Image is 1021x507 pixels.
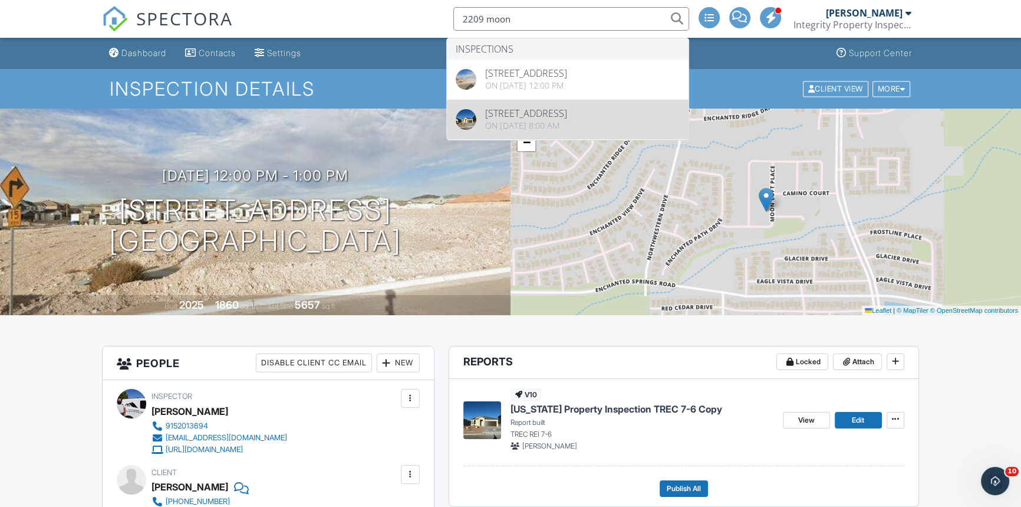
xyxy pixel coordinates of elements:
a: [STREET_ADDRESS] On [DATE] 12:00 pm [447,60,689,99]
div: [URL][DOMAIN_NAME] [166,445,243,454]
div: More [872,81,911,97]
h1: [STREET_ADDRESS] [GEOGRAPHIC_DATA] [109,195,401,257]
a: Dashboard [104,42,171,64]
a: [URL][DOMAIN_NAME] [151,444,287,456]
a: Contacts [180,42,241,64]
span: | [893,307,895,314]
li: Inspections [447,38,689,60]
span: Lot Size [268,302,293,310]
div: Support Center [849,48,912,58]
div: Dashboard [121,48,166,58]
div: [PERSON_NAME] [151,403,228,420]
a: [EMAIL_ADDRESS][DOMAIN_NAME] [151,432,287,444]
span: 10 [1005,467,1019,476]
div: Client View [803,81,868,97]
div: [PHONE_NUMBER] [166,497,230,506]
div: Disable Client CC Email [256,354,372,372]
div: 2025 [179,299,204,311]
h1: Inspection Details [110,78,911,99]
a: Zoom out [518,133,535,151]
span: sq. ft. [241,302,257,310]
span: − [523,135,531,149]
h3: [DATE] 12:00 pm - 1:00 pm [162,168,348,184]
h3: People [103,346,433,380]
a: [STREET_ADDRESS] On [DATE] 8:00 am [447,100,689,139]
div: [PERSON_NAME] [826,7,903,19]
div: Contacts [199,48,236,58]
a: Settings [250,42,306,64]
div: New [377,354,420,372]
input: Search everything... [453,7,689,31]
div: 5657 [295,299,320,311]
span: Inspector [151,392,192,401]
a: Leaflet [865,307,891,314]
a: SPECTORA [102,16,233,41]
span: Built [164,302,177,310]
img: 9495773%2Fcover_photos%2FHlATGbOYshQanXDVmF0x%2Foriginal.jpg [456,109,476,130]
div: 1860 [215,299,239,311]
iframe: Intercom live chat [981,467,1009,495]
span: sq.ft. [322,302,337,310]
div: Integrity Property Inspections [793,19,911,31]
a: Client View [802,84,871,93]
span: SPECTORA [136,6,233,31]
img: streetview [456,69,476,90]
div: Settings [267,48,301,58]
div: On [DATE] 8:00 am [485,121,567,130]
div: 9152013694 [166,421,208,431]
a: Support Center [832,42,917,64]
div: [STREET_ADDRESS] [485,109,567,118]
a: © MapTiler [897,307,928,314]
img: Marker [759,188,773,212]
a: 9152013694 [151,420,287,432]
div: On [DATE] 12:00 pm [485,81,567,90]
a: © OpenStreetMap contributors [930,307,1018,314]
div: [EMAIL_ADDRESS][DOMAIN_NAME] [166,433,287,443]
div: [STREET_ADDRESS] [485,68,567,78]
span: Client [151,468,177,477]
img: The Best Home Inspection Software - Spectora [102,6,128,32]
div: [PERSON_NAME] [151,478,228,496]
